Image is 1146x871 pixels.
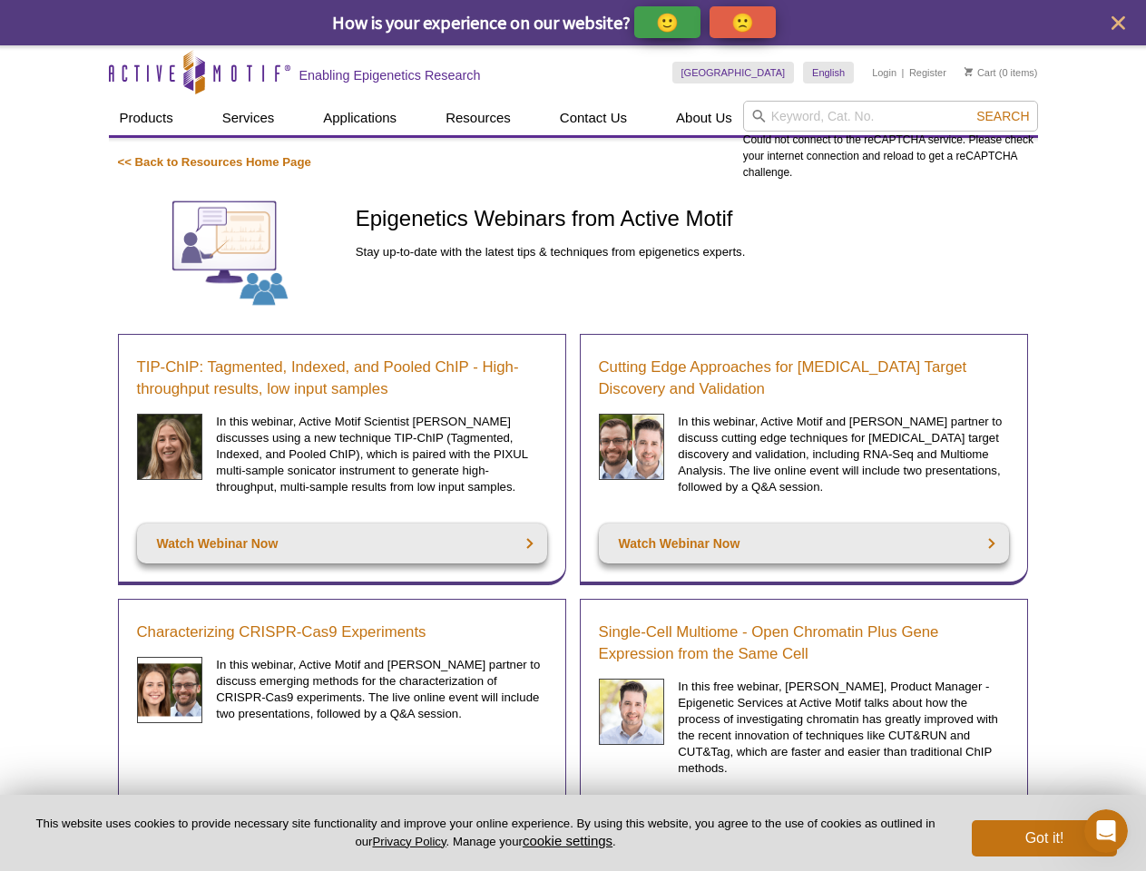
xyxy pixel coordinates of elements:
button: close [1107,12,1130,34]
p: In this webinar, Active Motif and [PERSON_NAME] partner to discuss cutting edge techniques for [M... [678,414,1008,495]
span: Search [976,109,1029,123]
span: How is your experience on our website? [332,11,631,34]
li: (0 items) [965,62,1038,83]
button: Got it! [972,820,1117,856]
p: 🙂 [656,11,679,34]
p: In this webinar, Active Motif and [PERSON_NAME] partner to discuss emerging methods for the chara... [216,657,546,722]
p: In this free webinar, [PERSON_NAME], Product Manager - Epigenetic Services at Active Motif talks ... [678,679,1008,777]
p: Stay up-to-date with the latest tips & techniques from epigenetics experts. [356,244,1029,260]
a: Services [211,101,286,135]
a: [GEOGRAPHIC_DATA] [672,62,795,83]
a: Characterizing CRISPR-Cas9 Experiments [137,621,426,643]
img: Cancer Discovery Webinar [599,414,665,480]
img: Your Cart [965,67,973,76]
a: Contact Us [549,101,638,135]
a: Products [109,101,184,135]
a: Single-Cell Multiome - Open Chromatin Plus Gene Expression from the Same Cell [599,621,1009,665]
a: TIP-ChIP: Tagmented, Indexed, and Pooled ChIP - High-throughput results, low input samples [137,357,547,400]
p: This website uses cookies to provide necessary site functionality and improve your online experie... [29,816,942,850]
div: Could not connect to the reCAPTCHA service. Please check your internet connection and reload to g... [743,101,1038,181]
a: << Back to Resources Home Page [118,155,311,169]
a: Cart [965,66,996,79]
p: In this webinar, Active Motif Scientist [PERSON_NAME] discusses using a new technique TIP-ChIP (T... [216,414,546,495]
img: CRISPR Webinar [137,657,203,723]
input: Keyword, Cat. No. [743,101,1038,132]
li: | [902,62,905,83]
h2: Enabling Epigenetics Research [299,67,481,83]
a: Login [872,66,896,79]
button: Search [971,108,1034,124]
a: About Us [665,101,743,135]
a: English [803,62,854,83]
h1: Epigenetics Webinars from Active Motif [356,207,1029,233]
a: Resources [435,101,522,135]
a: Cutting Edge Approaches for [MEDICAL_DATA] Target Discovery and Validation [599,357,1009,400]
iframe: Intercom live chat [1084,809,1128,853]
button: cookie settings [523,833,612,848]
a: Watch Webinar Now [137,524,547,563]
a: Privacy Policy [372,835,446,848]
a: Applications [312,101,407,135]
a: Register [909,66,946,79]
p: 🙁 [731,11,754,34]
img: Single-Cell Multiome Webinar [599,679,665,745]
a: Watch Webinar Now [599,524,1009,563]
img: Sarah Traynor headshot [137,414,203,480]
img: Webinars [118,189,342,316]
